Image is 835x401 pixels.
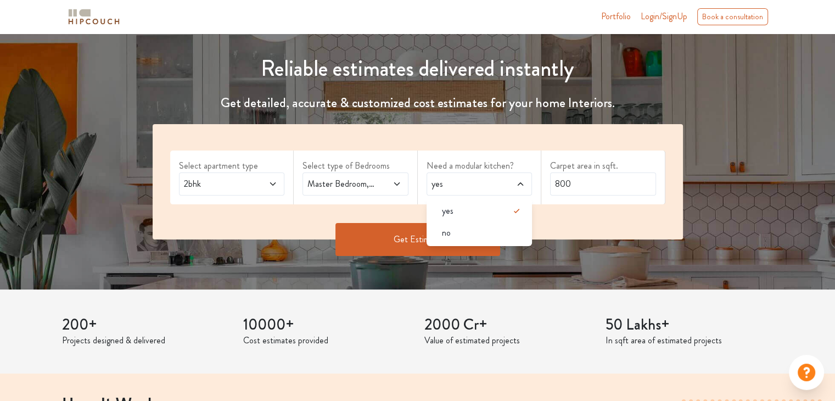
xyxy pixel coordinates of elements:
h3: 200+ [62,316,230,335]
p: Value of estimated projects [424,334,592,347]
a: Portfolio [601,10,631,23]
span: Login/SignUp [641,10,687,23]
h3: 50 Lakhs+ [606,316,774,335]
h1: Reliable estimates delivered instantly [146,55,690,82]
button: Get Estimate [335,223,500,256]
img: logo-horizontal.svg [66,7,121,26]
label: Select type of Bedrooms [302,159,408,172]
span: yes [429,177,501,191]
div: Book a consultation [697,8,768,25]
label: Select apartment type [179,159,285,172]
p: In sqft area of estimated projects [606,334,774,347]
span: 2bhk [182,177,254,191]
label: Need a modular kitchen? [427,159,533,172]
h3: 2000 Cr+ [424,316,592,335]
label: Carpet area in sqft. [550,159,656,172]
span: Master Bedroom,Kids Room 1 [305,177,377,191]
h4: Get detailed, accurate & customized cost estimates for your home Interiors. [146,95,690,111]
span: no [442,226,451,240]
span: yes [442,204,453,218]
span: logo-horizontal.svg [66,4,121,29]
h3: 10000+ [243,316,411,335]
input: Enter area sqft [550,172,656,196]
p: Projects designed & delivered [62,334,230,347]
p: Cost estimates provided [243,334,411,347]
